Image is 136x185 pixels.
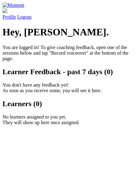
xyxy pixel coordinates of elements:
[2,100,134,108] h2: Learners (0)
[2,114,134,125] p: No learners assigned to you yet. They will show up here once assigned.
[2,26,134,38] h1: Hey, [PERSON_NAME].
[2,68,134,76] h2: Learner Feedback - past 7 days (0)
[2,8,7,13] img: default_avatar-b4e2223d03051bc43aaaccfb402a43260a3f17acc7fafc1603fdf008d6cba3c9.png
[2,45,134,61] p: You are logged in! To give coaching feedback, open one of the sessions below and tap "Record voic...
[2,82,134,93] p: You don't have any feedback yet! As soon as you receive some, you will see it here.
[2,2,24,8] img: Moment
[2,8,134,20] a: Profile
[17,14,32,20] a: Logout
